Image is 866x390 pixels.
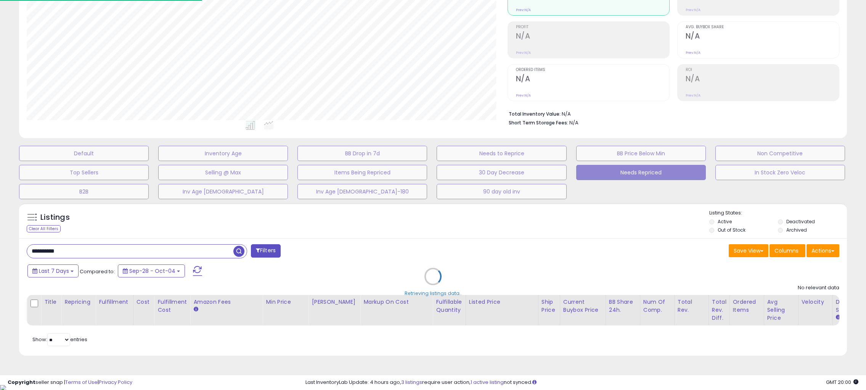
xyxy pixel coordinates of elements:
span: Avg. Buybox Share [686,25,839,29]
button: 90 day old inv [437,184,566,199]
button: Top Sellers [19,165,149,180]
span: Ordered Items [516,68,669,72]
button: Inv Age [DEMOGRAPHIC_DATA] [158,184,288,199]
h2: N/A [516,32,669,42]
small: Prev: N/A [686,93,701,98]
span: Profit [516,25,669,29]
a: 1 active listing [471,379,504,386]
div: Retrieving listings data.. [405,290,462,297]
button: BB Price Below Min [576,146,706,161]
strong: Copyright [8,379,35,386]
button: B2B [19,184,149,199]
small: Prev: N/A [516,50,531,55]
small: Prev: N/A [516,8,531,12]
li: N/A [509,109,834,118]
button: Items Being Repriced [297,165,427,180]
span: N/A [569,119,578,126]
button: Non Competitive [715,146,845,161]
small: Prev: N/A [686,8,701,12]
button: Selling @ Max [158,165,288,180]
button: Default [19,146,149,161]
button: Needs Repriced [576,165,706,180]
a: Terms of Use [65,379,98,386]
b: Total Inventory Value: [509,111,561,117]
button: Inv Age [DEMOGRAPHIC_DATA]-180 [297,184,427,199]
div: Last InventoryLab Update: 4 hours ago, require user action, not synced. [305,379,858,386]
h2: N/A [686,32,839,42]
a: 3 listings [401,379,422,386]
h2: N/A [686,74,839,85]
small: Prev: N/A [686,50,701,55]
h2: N/A [516,74,669,85]
span: 2025-10-12 20:00 GMT [826,379,858,386]
button: 30 Day Decrease [437,165,566,180]
button: In Stock Zero Veloc [715,165,845,180]
small: Prev: N/A [516,93,531,98]
div: seller snap | | [8,379,132,386]
button: Inventory Age [158,146,288,161]
span: ROI [686,68,839,72]
a: Privacy Policy [99,379,132,386]
button: Needs to Reprice [437,146,566,161]
button: BB Drop in 7d [297,146,427,161]
b: Short Term Storage Fees: [509,119,568,126]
